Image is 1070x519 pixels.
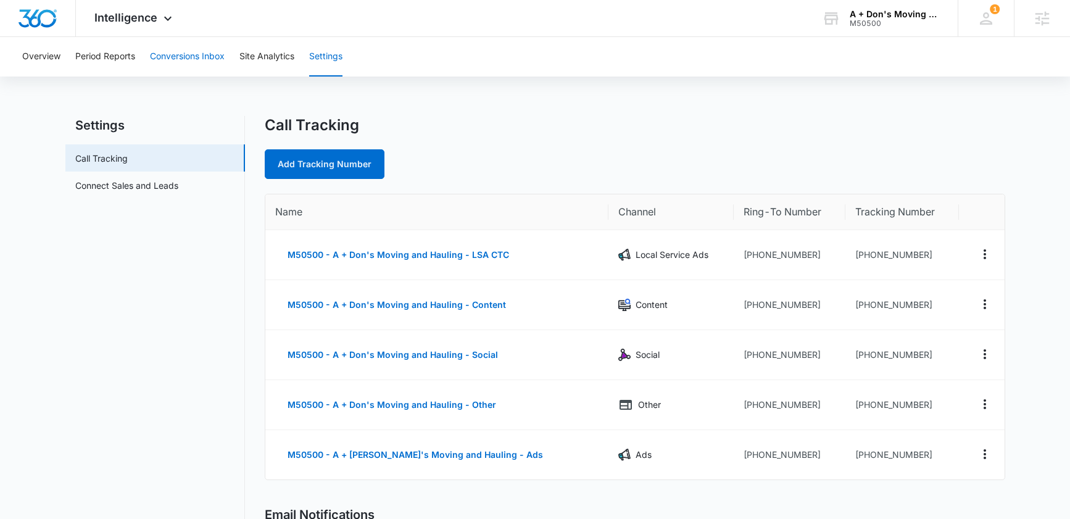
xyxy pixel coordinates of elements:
p: Social [636,348,660,362]
a: Connect Sales and Leads [75,179,178,192]
p: Ads [636,448,652,462]
th: Tracking Number [845,194,959,230]
div: account id [850,19,940,28]
button: Actions [975,444,995,464]
div: account name [850,9,940,19]
button: Site Analytics [239,37,294,77]
button: M50500 - A + [PERSON_NAME]'s Moving and Hauling - Ads [275,440,555,470]
button: M50500 - A + Don's Moving and Hauling - Social [275,340,510,370]
p: Other [638,398,661,412]
td: [PHONE_NUMBER] [845,330,959,380]
button: M50500 - A + Don's Moving and Hauling - LSA CTC [275,240,521,270]
td: [PHONE_NUMBER] [734,380,845,430]
p: Content [636,298,668,312]
button: Actions [975,344,995,364]
th: Ring-To Number [734,194,845,230]
td: [PHONE_NUMBER] [845,380,959,430]
h1: Call Tracking [265,116,359,135]
img: Social [618,349,631,361]
td: [PHONE_NUMBER] [845,230,959,280]
span: 1 [990,4,1000,14]
button: Settings [309,37,342,77]
button: Actions [975,244,995,264]
a: Call Tracking [75,152,128,165]
img: Ads [618,449,631,461]
td: [PHONE_NUMBER] [845,280,959,330]
h2: Settings [65,116,245,135]
td: [PHONE_NUMBER] [845,430,959,480]
button: Conversions Inbox [150,37,225,77]
img: Local Service Ads [618,249,631,261]
button: Overview [22,37,60,77]
th: Channel [608,194,734,230]
button: M50500 - A + Don's Moving and Hauling - Other [275,390,508,420]
button: Actions [975,294,995,314]
td: [PHONE_NUMBER] [734,430,845,480]
p: Local Service Ads [636,248,708,262]
button: Actions [975,394,995,414]
td: [PHONE_NUMBER] [734,330,845,380]
td: [PHONE_NUMBER] [734,230,845,280]
th: Name [265,194,608,230]
img: Content [618,299,631,311]
a: Add Tracking Number [265,149,384,179]
button: Period Reports [75,37,135,77]
button: M50500 - A + Don's Moving and Hauling - Content [275,290,518,320]
div: notifications count [990,4,1000,14]
span: Intelligence [94,11,157,24]
td: [PHONE_NUMBER] [734,280,845,330]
